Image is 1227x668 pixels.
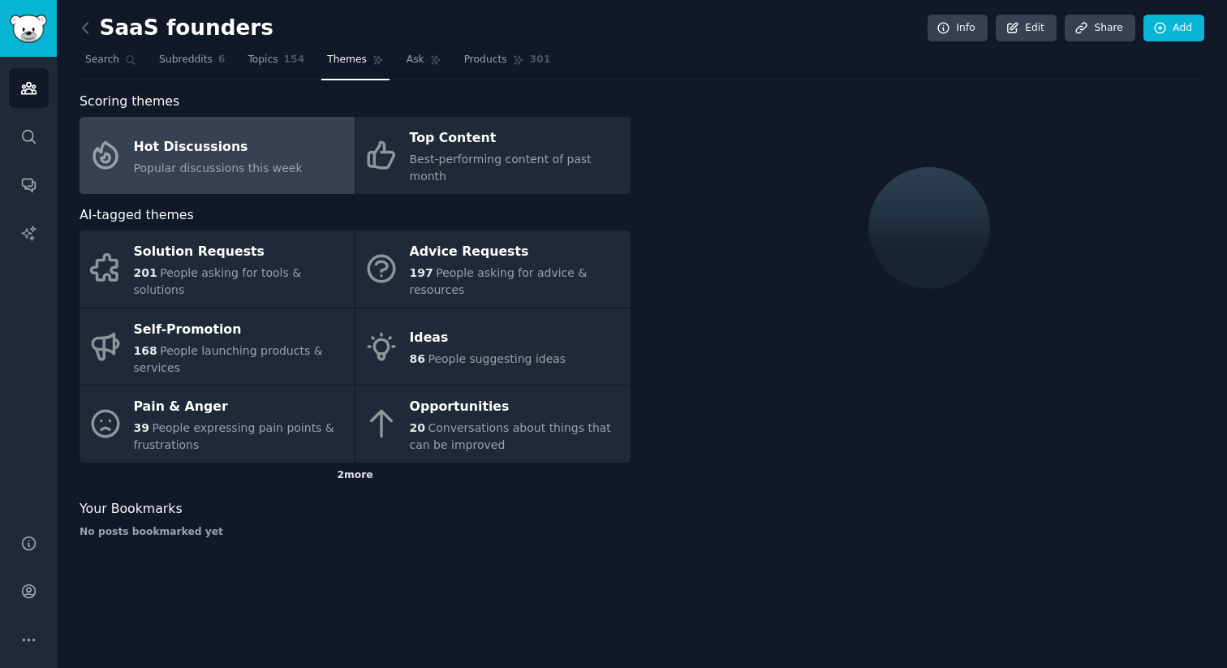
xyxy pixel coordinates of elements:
a: Edit [996,15,1057,42]
span: Themes [327,53,367,67]
span: Conversations about things that can be improved [410,421,611,451]
a: Pain & Anger39People expressing pain points & frustrations [80,386,355,463]
div: Hot Discussions [134,134,303,160]
div: Solution Requests [134,239,347,265]
a: Themes [321,47,390,80]
img: GummySearch logo [10,15,47,43]
span: 197 [410,266,433,279]
a: Share [1065,15,1134,42]
a: Subreddits6 [153,47,230,80]
span: People expressing pain points & frustrations [134,421,334,451]
a: Opportunities20Conversations about things that can be improved [355,386,631,463]
a: Info [928,15,988,42]
div: Top Content [410,126,622,152]
span: 201 [134,266,157,279]
a: Add [1143,15,1204,42]
div: Self-Promotion [134,317,347,343]
span: Ask [407,53,424,67]
div: Opportunities [410,394,622,420]
a: Products301 [459,47,556,80]
a: Search [80,47,142,80]
span: 39 [134,421,149,434]
span: Search [85,53,119,67]
span: Topics [248,53,278,67]
div: Pain & Anger [134,394,347,420]
span: Popular discussions this week [134,162,303,175]
span: People launching products & services [134,344,323,374]
a: Top ContentBest-performing content of past month [355,117,631,194]
div: No posts bookmarked yet [80,525,631,540]
span: People asking for tools & solutions [134,266,302,296]
div: Advice Requests [410,239,622,265]
a: Solution Requests201People asking for tools & solutions [80,231,355,308]
a: Ideas86People suggesting ideas [355,308,631,386]
span: Your Bookmarks [80,499,183,519]
div: 2 more [80,463,631,489]
span: Best-performing content of past month [410,153,592,183]
span: AI-tagged themes [80,205,194,226]
span: 6 [218,53,226,67]
span: 154 [284,53,305,67]
a: Self-Promotion168People launching products & services [80,308,355,386]
a: Advice Requests197People asking for advice & resources [355,231,631,308]
span: 86 [410,352,425,365]
a: Ask [401,47,447,80]
span: Products [464,53,507,67]
span: 20 [410,421,425,434]
div: Ideas [410,325,566,351]
span: Subreddits [159,53,213,67]
a: Topics154 [242,47,310,80]
span: People asking for advice & resources [410,266,588,296]
span: 168 [134,344,157,357]
span: 301 [530,53,551,67]
a: Hot DiscussionsPopular discussions this week [80,117,355,194]
h2: SaaS founders [80,15,273,41]
span: Scoring themes [80,92,179,112]
span: People suggesting ideas [428,352,566,365]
